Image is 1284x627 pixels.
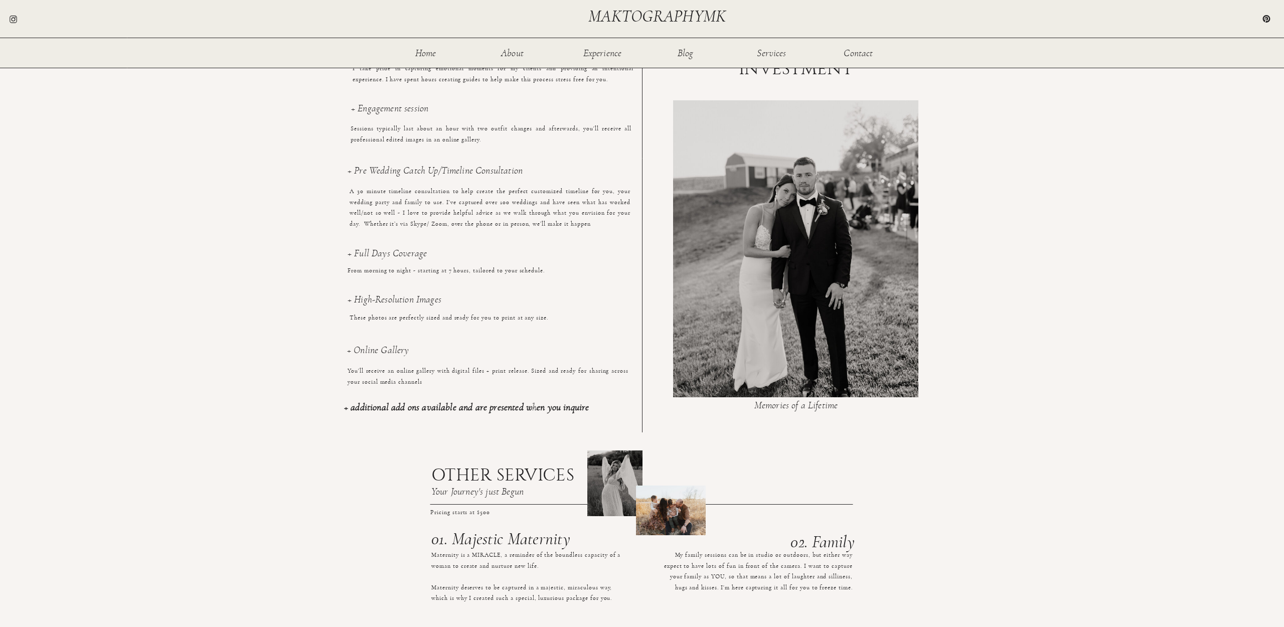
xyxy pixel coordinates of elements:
[672,534,855,547] h3: 02. Family
[344,402,589,412] b: + additional add ons available and are presented when you inquire
[409,48,442,57] a: Home
[348,366,628,400] p: You'll receive an online gallery with digital files + print release. Sized and ready for sharing ...
[679,400,913,414] h3: Memories of a Lifetime
[348,248,628,269] h3: + Full Days Coverage
[353,39,634,60] h3: + Questionnaires + Guides
[348,294,547,315] h3: + High-Resolution Images
[726,60,865,78] h1: INVESTMENT
[431,531,634,544] h3: 01. Majestic Maternity
[582,48,622,57] a: Experience
[842,48,875,57] a: Contact
[431,487,634,500] h3: Your Journey's just Begun
[348,166,628,187] h3: + Pre Wedding Catch Up/Timeline Consultation
[350,186,630,218] p: A 30 minute timeline consultation to help create the perfect customized timeline for you, your we...
[347,345,628,368] h3: + Online Gallery
[348,265,628,297] p: From morning to night - starting at 7 hours, tailored to your schedule.
[353,63,633,95] p: I take pride in capturing emotional moments for my clients and providing an intentional experienc...
[496,48,529,57] a: About
[431,466,622,481] h1: OTHER SERVICES
[351,103,632,124] h3: + Engagement session
[351,123,631,155] p: Sessions typically last about an hour with two outfit changes and afterwards, you'll receive all ...
[350,312,630,344] p: These photos are perfectly sized and ready for you to print at any size.
[588,8,730,25] a: maktographymk
[755,48,788,57] a: Services
[669,48,702,57] a: Blog
[430,507,511,516] p: Pricing starts at $500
